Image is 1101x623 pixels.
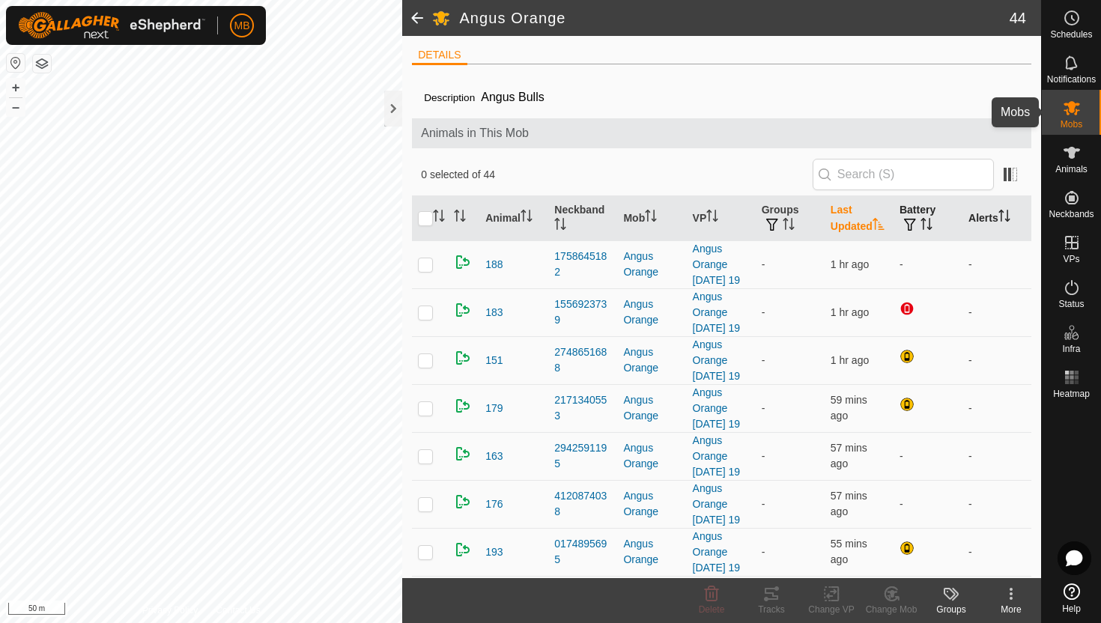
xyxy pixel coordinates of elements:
td: - [756,384,825,432]
a: Help [1042,577,1101,619]
div: 2171340553 [554,392,611,424]
span: Animals in This Mob [421,124,1022,142]
div: 1556923739 [554,297,611,328]
span: Status [1058,300,1084,309]
div: More [981,603,1041,616]
span: Infra [1062,344,1080,353]
span: 19 Aug 2025, 9:45 am [831,490,867,517]
li: DETAILS [412,47,467,65]
a: Privacy Policy [142,604,198,617]
p-sorticon: Activate to sort [706,212,718,224]
span: 19 Aug 2025, 9:43 am [831,394,867,422]
p-sorticon: Activate to sort [645,212,657,224]
div: Angus Orange [623,536,680,568]
img: returning on [454,445,472,463]
span: 179 [485,401,503,416]
span: 183 [485,305,503,320]
p-sorticon: Activate to sort [521,212,533,224]
th: Battery [894,196,962,241]
a: Angus Orange [DATE] 19 [693,291,741,334]
div: 4120874038 [554,488,611,520]
a: Angus Orange [DATE] 19 [693,530,741,574]
div: Change VP [801,603,861,616]
div: Angus Orange [623,344,680,376]
span: VPs [1063,255,1079,264]
span: 193 [485,544,503,560]
div: 2942591195 [554,440,611,472]
td: - [894,480,962,528]
th: Animal [479,196,548,241]
span: Mobs [1061,120,1082,129]
div: Change Mob [861,603,921,616]
span: Neckbands [1049,210,1094,219]
td: - [962,240,1031,288]
a: Angus Orange [DATE] 19 [693,386,741,430]
td: - [756,432,825,480]
h2: Angus Orange [459,9,1009,27]
th: Groups [756,196,825,241]
span: 19 Aug 2025, 9:41 am [831,306,869,318]
img: returning on [454,541,472,559]
span: Angus Bulls [475,85,550,109]
td: - [962,288,1031,336]
span: 19 Aug 2025, 9:45 am [831,442,867,469]
span: MB [234,18,250,34]
label: Description [424,92,475,103]
td: - [756,528,825,576]
span: Animals [1055,165,1088,174]
p-sorticon: Activate to sort [454,212,466,224]
div: Angus Orange [623,392,680,424]
td: - [962,384,1031,432]
th: VP [687,196,756,241]
img: returning on [454,253,472,271]
td: - [756,240,825,288]
a: Contact Us [216,604,260,617]
p-sorticon: Activate to sort [554,220,566,232]
button: – [7,98,25,116]
th: Alerts [962,196,1031,241]
span: 188 [485,257,503,273]
p-sorticon: Activate to sort [998,212,1010,224]
td: - [962,528,1031,576]
td: - [962,480,1031,528]
span: 19 Aug 2025, 9:40 am [831,258,869,270]
img: returning on [454,397,472,415]
th: Last Updated [825,196,894,241]
span: 0 selected of 44 [421,167,813,183]
div: Groups [921,603,981,616]
div: 0174895695 [554,536,611,568]
img: returning on [454,493,472,511]
td: - [756,288,825,336]
span: 151 [485,353,503,368]
img: returning on [454,349,472,367]
td: - [962,432,1031,480]
div: Angus Orange [623,488,680,520]
span: 44 [1010,7,1026,29]
a: Angus Orange [DATE] 19 [693,434,741,478]
p-sorticon: Activate to sort [920,220,932,232]
td: - [962,336,1031,384]
img: returning on [454,301,472,319]
p-sorticon: Activate to sort [783,220,795,232]
span: Notifications [1047,75,1096,84]
button: + [7,79,25,97]
span: Delete [699,604,725,615]
p-sorticon: Activate to sort [433,212,445,224]
a: Angus Orange [DATE] 19 [693,338,741,382]
button: Map Layers [33,55,51,73]
td: - [894,432,962,480]
div: 2748651688 [554,344,611,376]
button: Reset Map [7,54,25,72]
span: Heatmap [1053,389,1090,398]
td: - [756,480,825,528]
span: 163 [485,449,503,464]
span: Help [1062,604,1081,613]
div: Angus Orange [623,249,680,280]
td: - [894,240,962,288]
span: Schedules [1050,30,1092,39]
th: Neckband [548,196,617,241]
span: 19 Aug 2025, 9:43 am [831,354,869,366]
span: 19 Aug 2025, 9:48 am [831,538,867,565]
div: Angus Orange [623,297,680,328]
a: Angus Orange [DATE] 19 [693,243,741,286]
